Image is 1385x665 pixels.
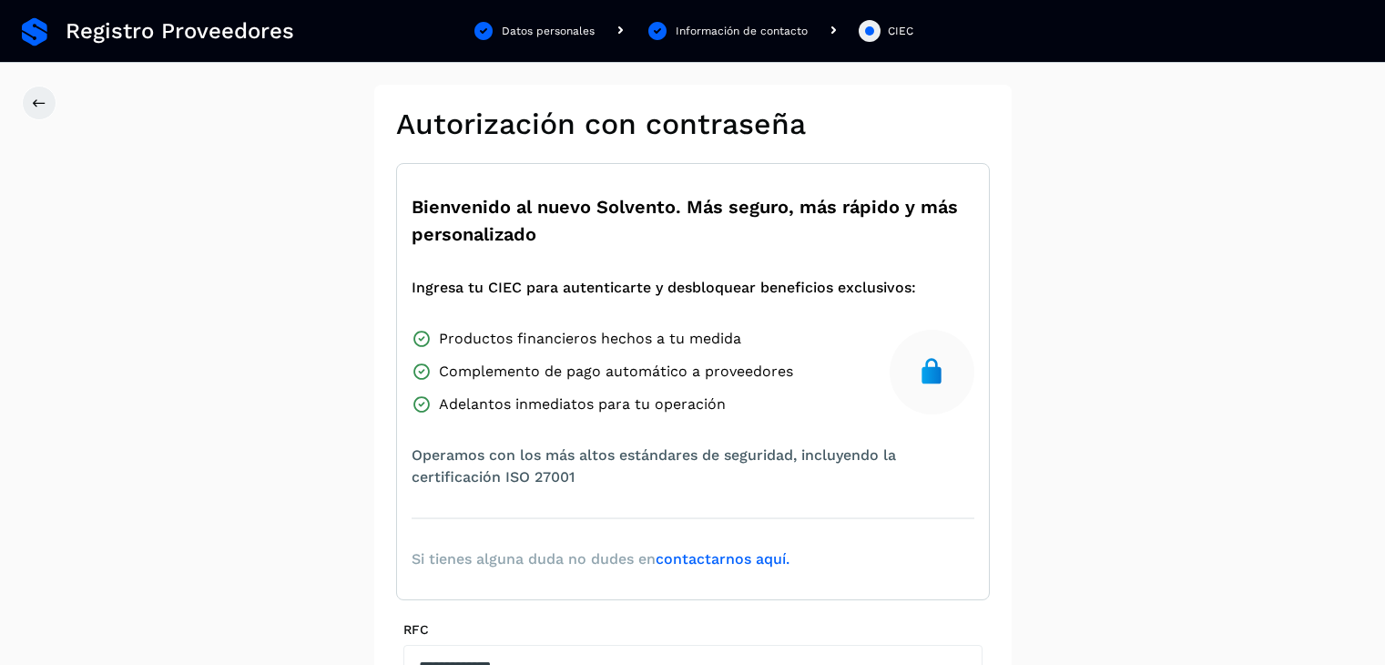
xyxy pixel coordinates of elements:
[656,550,789,568] a: contactarnos aquí.
[439,394,726,415] span: Adelantos inmediatos para tu operación
[439,361,793,383] span: Complemento de pago automático a proveedores
[403,622,983,638] label: RFC
[396,107,990,141] h2: Autorización con contraseña
[676,23,808,39] div: Información de contacto
[502,23,595,39] div: Datos personales
[66,18,294,45] span: Registro Proveedores
[888,23,913,39] div: CIEC
[412,445,974,488] span: Operamos con los más altos estándares de seguridad, incluyendo la certificación ISO 27001
[917,357,946,386] img: secure
[412,548,789,570] span: Si tienes alguna duda no dudes en
[412,193,974,248] span: Bienvenido al nuevo Solvento. Más seguro, más rápido y más personalizado
[412,277,916,299] span: Ingresa tu CIEC para autenticarte y desbloquear beneficios exclusivos:
[439,328,741,350] span: Productos financieros hechos a tu medida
